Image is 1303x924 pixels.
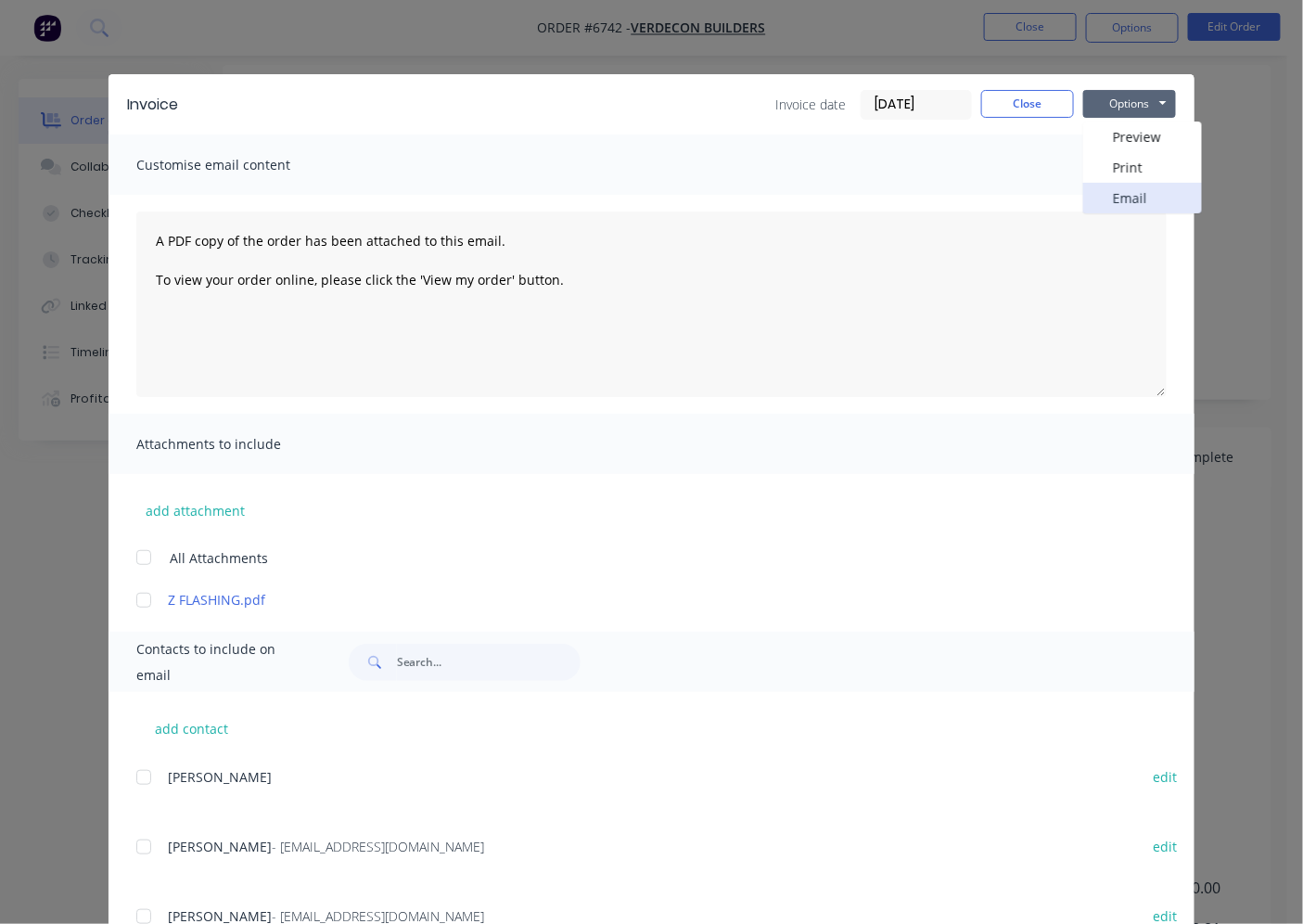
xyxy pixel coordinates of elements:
[127,94,178,116] div: Invoice
[136,152,340,178] span: Customise email content
[1083,183,1202,213] button: Email
[136,431,340,457] span: Attachments to include
[1083,90,1176,118] button: Options
[397,644,581,681] input: Search...
[170,548,268,568] span: All Attachments
[1143,834,1189,859] button: edit
[168,768,272,786] span: [PERSON_NAME]
[1083,152,1202,183] button: Print
[136,714,248,742] button: add contact
[168,838,272,855] span: [PERSON_NAME]
[981,90,1074,118] button: Close
[1083,122,1202,152] button: Preview
[272,838,484,855] span: - [EMAIL_ADDRESS][DOMAIN_NAME]
[775,95,846,114] span: Invoice date
[1143,764,1189,789] button: edit
[136,212,1167,397] textarea: A PDF copy of the order has been attached to this email. To view your order online, please click ...
[168,590,1120,610] a: Z FLASHING.pdf
[136,636,302,688] span: Contacts to include on email
[136,496,254,524] button: add attachment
